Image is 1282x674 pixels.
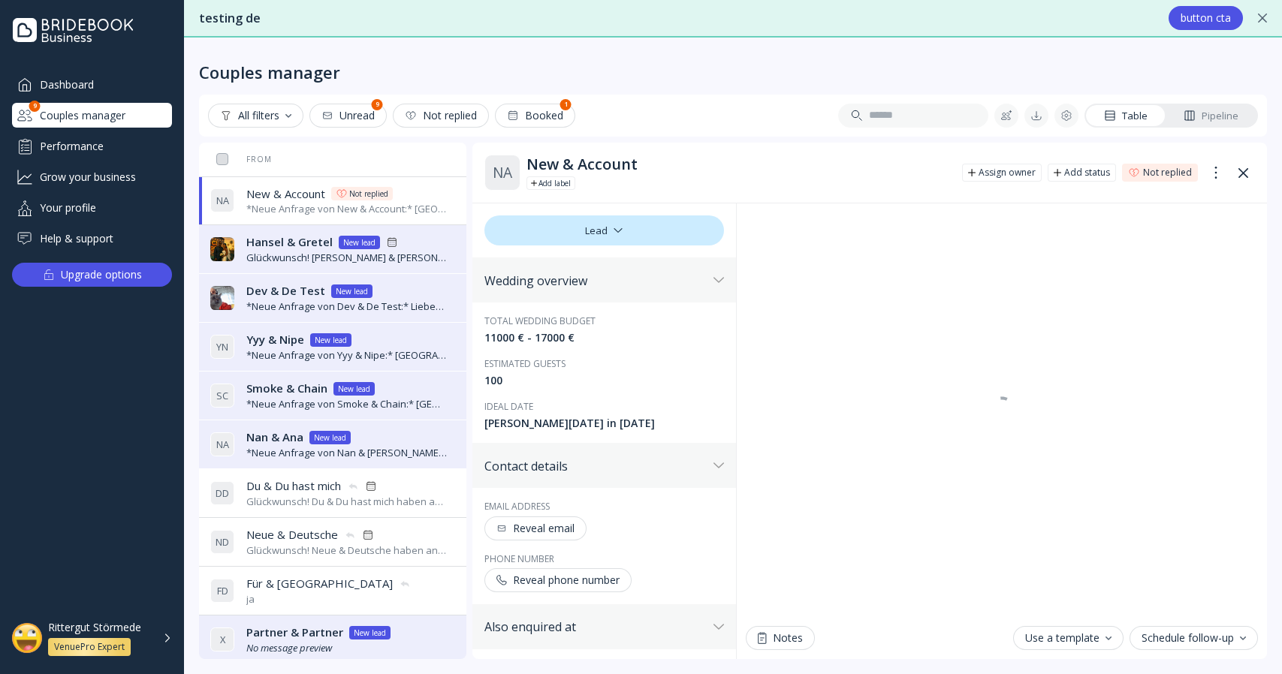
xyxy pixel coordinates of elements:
[12,72,172,97] a: Dashboard
[246,576,393,591] span: Für & [GEOGRAPHIC_DATA]
[210,237,234,261] img: dpr=2,fit=cover,g=face,w=32,h=32
[484,314,725,327] div: Total wedding budget
[210,579,234,603] div: F D
[54,641,125,653] div: VenuePro Expert
[12,134,172,158] a: Performance
[372,99,383,110] div: 9
[246,624,343,640] span: Partner & Partner
[526,155,951,173] div: New & Account
[246,332,304,348] span: Yyy & Nipe
[12,103,172,128] a: Couples manager9
[210,530,234,554] div: N D
[12,623,42,653] img: dpr=2,fit=cover,g=face,w=48,h=48
[484,400,725,413] div: Ideal date
[210,627,234,651] div: X
[246,429,303,445] span: Nan & Ana
[349,188,388,200] div: Not replied
[246,186,325,202] span: New & Account
[12,226,172,251] a: Help & support
[246,381,327,396] span: Smoke & Chain
[1142,632,1246,644] div: Schedule follow-up
[29,101,41,112] div: 9
[1143,167,1192,179] div: Not replied
[246,251,448,265] div: Glückwunsch! [PERSON_NAME] & [PERSON_NAME] haben angegeben, dass sie dich für ihren Hochzeitstag ...
[210,432,234,456] div: N A
[12,195,172,220] a: Your profile
[405,110,477,122] div: Not replied
[210,384,234,408] div: S C
[343,236,376,248] div: New lead
[1013,626,1124,650] button: Use a template
[210,154,272,164] div: From
[484,330,725,345] div: 11000 € - 17000 €
[1104,109,1148,123] div: Table
[246,283,325,299] span: Dev & De Test
[484,619,708,634] div: Also enquired at
[979,167,1036,179] div: Assign owner
[338,383,370,395] div: New lead
[496,522,575,534] div: Reveal email
[336,285,368,297] div: New lead
[507,110,563,122] div: Booked
[246,543,448,558] div: Glückwunsch! Neue & Deutsche haben angegeben, dass sie dich für ihren Hochzeitstag ausgewählt haben.
[12,103,172,128] div: Couples manager
[246,299,448,314] div: *Neue Anfrage von Dev & De Test:* Liebes Team, Eure Location hat unser Interesse für unsere bevor...
[48,621,141,634] div: Rittergut Störmede
[484,373,725,388] div: 100
[210,188,234,212] div: N A
[246,234,333,250] span: Hansel & Gretel
[746,626,815,650] button: Notes
[246,527,338,543] span: Neue & Deutsche
[61,264,142,285] div: Upgrade options
[321,110,375,122] div: Unread
[246,592,411,606] div: ja
[484,273,708,288] div: Wedding overview
[208,104,303,128] button: All filters
[246,397,448,411] div: *Neue Anfrage von Smoke & Chain:* [GEOGRAPHIC_DATA], Ihre Location hat unser Interesse geweckt. W...
[246,446,448,460] div: *Neue Anfrage von Nan & [PERSON_NAME]:* Hi, wir suchen gerade nach einer Location für unsere Hoch...
[484,416,725,431] div: [PERSON_NAME][DATE] in [DATE]
[199,10,1154,27] div: testing de
[484,500,725,513] div: Email address
[12,263,172,287] button: Upgrade options
[246,348,448,363] div: *Neue Anfrage von Yyy & Nipe:* [GEOGRAPHIC_DATA], wir sind begeistert von der Möglichkeit, unsere...
[484,155,520,191] div: N A
[220,110,291,122] div: All filters
[354,627,386,639] div: New lead
[246,641,332,654] i: No message preview
[393,104,489,128] button: Not replied
[1169,6,1243,30] button: button cta
[1181,12,1231,24] div: button cta
[246,478,341,494] span: Du & Du hast mich
[1025,632,1112,644] div: Use a template
[12,164,172,189] a: Grow your business
[246,495,448,509] div: Glückwunsch! Du & Du hast mich haben angegeben, dass sie dich für ihren Hochzeitstag ausgewählt h...
[484,568,632,592] button: Reveal phone number
[484,516,587,540] button: Reveal email
[1064,167,1110,179] div: Add status
[210,286,234,310] img: dpr=2,fit=cover,g=face,w=32,h=32
[1130,626,1258,650] button: Schedule follow-up
[315,334,347,346] div: New lead
[309,104,387,128] button: Unread
[210,481,234,505] div: D D
[210,335,234,359] div: Y N
[560,99,572,110] div: 1
[484,552,725,565] div: Phone number
[758,632,803,644] div: Notes
[496,574,620,586] div: Reveal phone number
[314,432,346,444] div: New lead
[484,357,725,370] div: Estimated guests
[538,177,571,189] div: Add label
[484,459,708,474] div: Contact details
[495,104,575,128] button: Booked
[199,62,340,83] div: Couples manager
[246,202,448,216] div: *Neue Anfrage von New & Account:* [GEOGRAPHIC_DATA], wir suchen gerade nach Optionen für unsere H...
[1184,109,1238,123] div: Pipeline
[484,215,725,245] div: Lead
